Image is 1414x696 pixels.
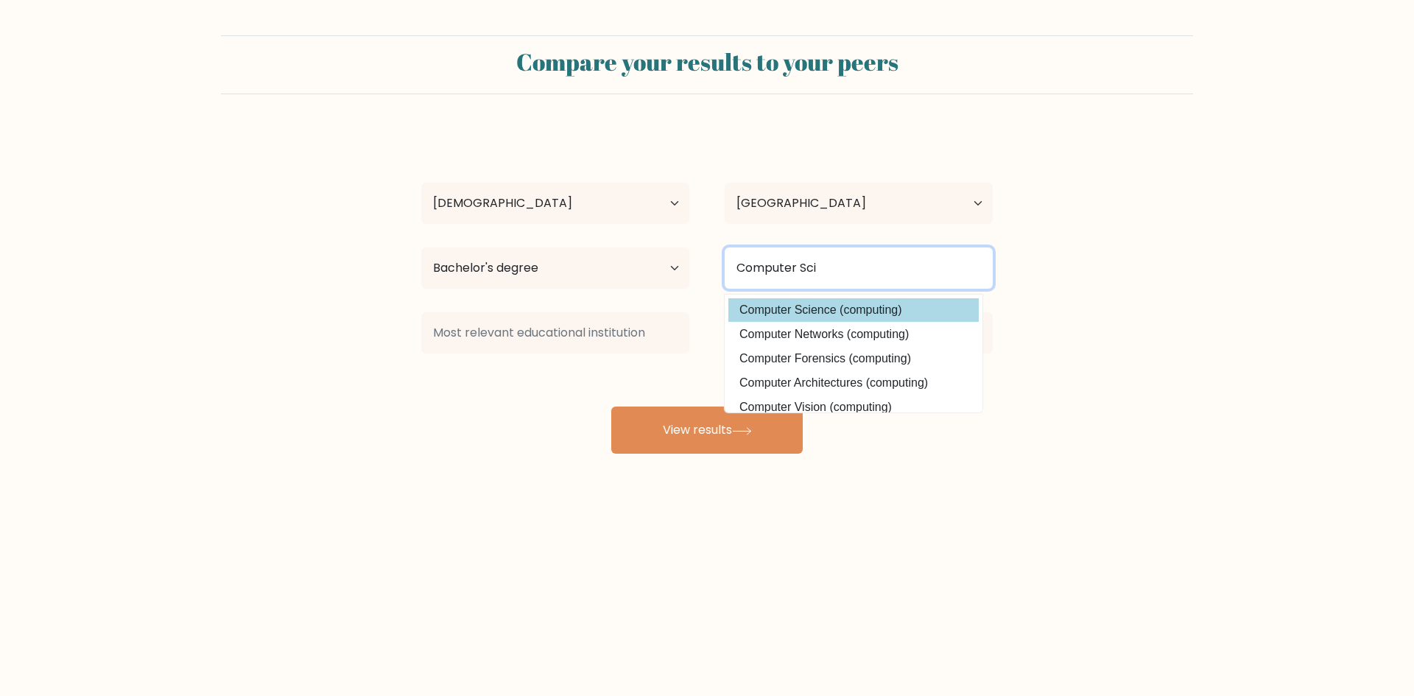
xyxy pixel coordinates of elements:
option: Computer Forensics (computing) [728,347,979,370]
option: Computer Architectures (computing) [728,371,979,395]
option: Computer Networks (computing) [728,323,979,346]
button: View results [611,407,803,454]
option: Computer Science (computing) [728,298,979,322]
h2: Compare your results to your peers [230,48,1184,76]
option: Computer Vision (computing) [728,396,979,419]
input: What did you study? [725,247,993,289]
input: Most relevant educational institution [421,312,689,354]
